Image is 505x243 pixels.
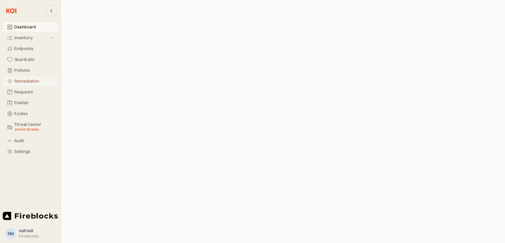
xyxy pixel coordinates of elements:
[19,228,33,233] span: null null
[14,90,54,94] div: Requests
[14,101,54,105] div: Publish
[14,122,54,132] div: Threat Center
[14,149,54,154] div: Settings
[14,138,54,143] div: Audit
[8,230,14,237] div: nn
[5,228,16,239] button: nn
[14,111,54,116] div: Koidex
[3,147,58,156] button: Settings
[3,22,58,32] button: Dashboard
[14,79,54,84] div: Remediation
[3,120,58,135] button: Threat Center
[14,68,54,73] div: Policies
[14,57,54,62] div: Guardrails
[3,44,58,53] button: Endpoints
[3,55,58,64] button: Guardrails
[3,98,58,108] button: Publish
[14,25,54,29] div: Dashboard
[19,234,39,239] div: Fireblocks
[3,87,58,97] button: Requests
[3,109,58,118] button: Koidex
[3,66,58,75] button: Policies
[3,33,58,43] button: Inventory
[14,127,54,132] div: 16 new threats
[3,76,58,86] button: Remediation
[14,46,54,51] div: Endpoints
[14,36,50,40] div: Inventory
[3,136,58,146] button: Audit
